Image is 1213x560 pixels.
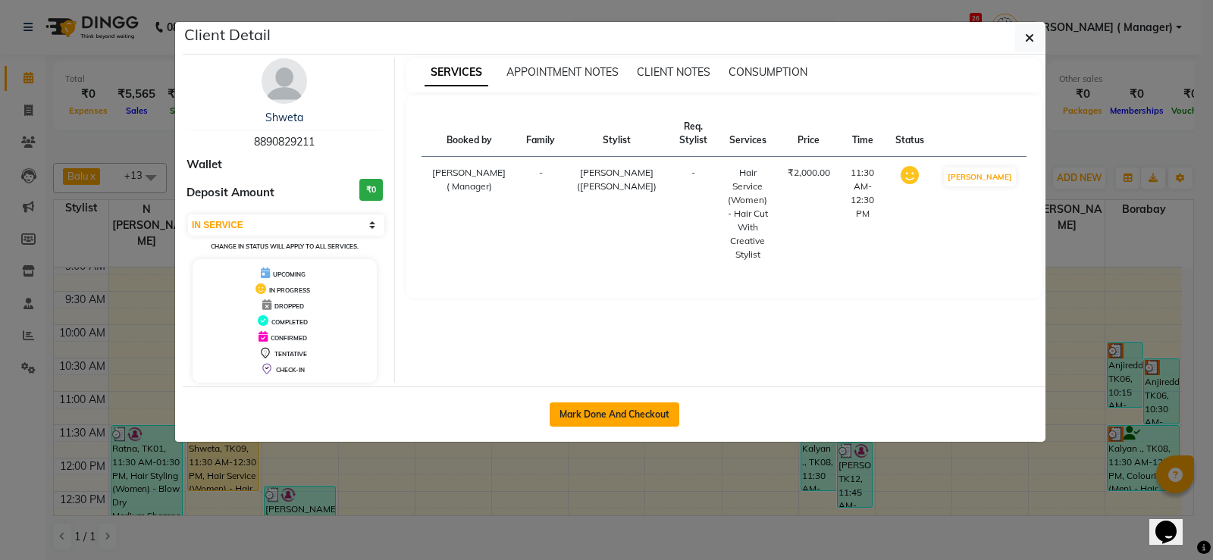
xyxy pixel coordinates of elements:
[276,366,305,374] span: CHECK-IN
[669,111,718,157] th: Req. Stylist
[211,242,359,250] small: Change in status will apply to all services.
[717,111,778,157] th: Services
[359,179,383,201] h3: ₹0
[944,167,1016,186] button: [PERSON_NAME]
[788,166,830,180] div: ₹2,000.00
[274,302,304,310] span: DROPPED
[274,350,307,358] span: TENTATIVE
[265,111,303,124] a: Shweta
[425,59,488,86] span: SERVICES
[186,184,274,202] span: Deposit Amount
[839,157,886,271] td: 11:30 AM-12:30 PM
[886,111,933,157] th: Status
[254,135,315,149] span: 8890829211
[506,65,619,79] span: APPOINTMENT NOTES
[262,58,307,104] img: avatar
[839,111,886,157] th: Time
[564,111,669,157] th: Stylist
[422,111,518,157] th: Booked by
[186,156,222,174] span: Wallet
[550,402,679,427] button: Mark Done And Checkout
[422,157,518,271] td: [PERSON_NAME] ( Manager)
[271,334,307,342] span: CONFIRMED
[637,65,710,79] span: CLIENT NOTES
[517,157,564,271] td: -
[779,111,839,157] th: Price
[269,286,310,294] span: IN PROGRESS
[1149,499,1198,545] iframe: chat widget
[669,157,718,271] td: -
[517,111,564,157] th: Family
[273,271,306,278] span: UPCOMING
[729,65,807,79] span: CONSUMPTION
[271,318,308,326] span: COMPLETED
[184,23,271,46] h5: Client Detail
[577,167,657,192] span: [PERSON_NAME] ([PERSON_NAME])
[726,166,769,261] div: Hair Service (Women) - Hair Cut With Creative Stylist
